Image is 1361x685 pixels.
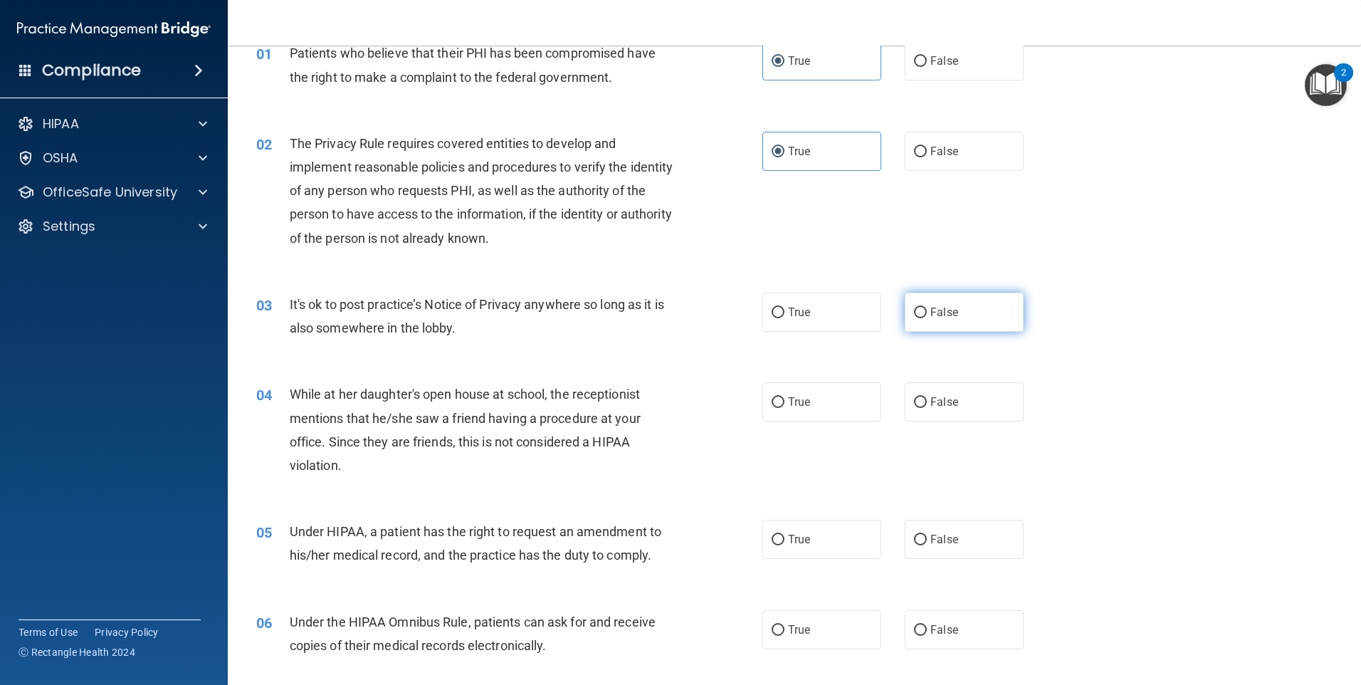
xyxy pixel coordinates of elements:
[256,136,272,153] span: 02
[17,184,207,201] a: OfficeSafe University
[1341,73,1346,91] div: 2
[43,184,177,201] p: OfficeSafe University
[788,395,810,409] span: True
[914,535,927,545] input: False
[930,395,958,409] span: False
[788,145,810,158] span: True
[17,15,211,43] img: PMB logo
[43,115,79,132] p: HIPAA
[930,54,958,68] span: False
[19,625,78,639] a: Terms of Use
[290,524,661,563] span: Under HIPAA, a patient has the right to request an amendment to his/her medical record, and the p...
[788,305,810,319] span: True
[1305,64,1347,106] button: Open Resource Center, 2 new notifications
[256,524,272,541] span: 05
[772,397,784,408] input: True
[788,533,810,546] span: True
[43,150,78,167] p: OSHA
[17,218,207,235] a: Settings
[788,54,810,68] span: True
[772,147,784,157] input: True
[256,387,272,404] span: 04
[19,645,135,659] span: Ⓒ Rectangle Health 2024
[914,147,927,157] input: False
[42,61,141,80] h4: Compliance
[914,625,927,636] input: False
[17,150,207,167] a: OSHA
[772,308,784,318] input: True
[290,387,641,473] span: While at her daughter's open house at school, the receptionist mentions that he/she saw a friend ...
[256,46,272,63] span: 01
[17,115,207,132] a: HIPAA
[914,397,927,408] input: False
[772,535,784,545] input: True
[788,623,810,637] span: True
[772,625,784,636] input: True
[914,56,927,67] input: False
[290,46,656,84] span: Patients who believe that their PHI has been compromised have the right to make a complaint to th...
[772,56,784,67] input: True
[914,308,927,318] input: False
[930,533,958,546] span: False
[43,218,95,235] p: Settings
[290,136,673,246] span: The Privacy Rule requires covered entities to develop and implement reasonable policies and proce...
[930,145,958,158] span: False
[256,297,272,314] span: 03
[930,623,958,637] span: False
[256,615,272,632] span: 06
[930,305,958,319] span: False
[290,615,656,653] span: Under the HIPAA Omnibus Rule, patients can ask for and receive copies of their medical records el...
[95,625,159,639] a: Privacy Policy
[290,297,664,335] span: It's ok to post practice’s Notice of Privacy anywhere so long as it is also somewhere in the lobby.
